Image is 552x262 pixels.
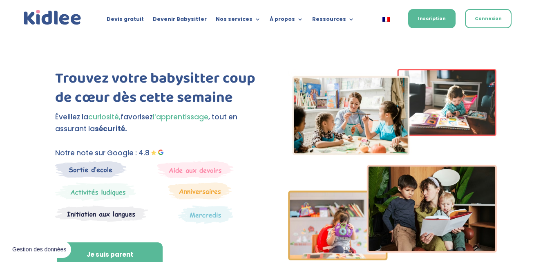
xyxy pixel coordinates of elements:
p: Notre note sur Google : 4.8 [55,147,264,159]
span: Gestion des données [12,246,66,253]
span: l’apprentissage [153,112,208,122]
img: Sortie decole [55,161,127,178]
a: Connexion [465,9,512,28]
a: Devenir Babysitter [153,16,207,25]
a: Nos services [216,16,261,25]
strong: sécurité. [95,124,127,134]
p: Éveillez la favorisez , tout en assurant la [55,111,264,135]
span: curiosité, [88,112,121,122]
a: À propos [270,16,303,25]
a: Ressources [312,16,354,25]
a: Inscription [408,9,456,28]
img: Mercredi [55,182,136,201]
img: Anniversaire [168,182,232,199]
img: Thematique [178,205,233,224]
h1: Trouvez votre babysitter coup de cœur dès cette semaine [55,69,264,112]
img: weekends [157,161,234,178]
button: Gestion des données [7,241,71,258]
img: logo_kidlee_bleu [22,8,83,27]
img: Français [382,17,390,22]
a: Kidlee Logo [22,8,83,27]
a: Devis gratuit [107,16,144,25]
img: Atelier thematique [55,205,148,222]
